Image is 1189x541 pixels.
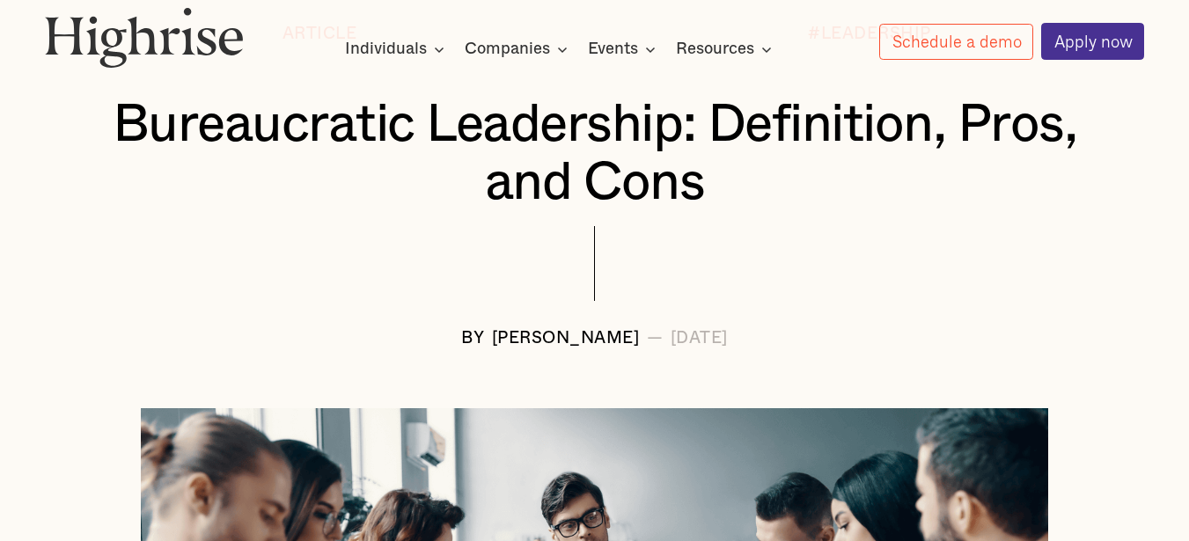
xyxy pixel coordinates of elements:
[588,39,638,60] div: Events
[345,39,450,60] div: Individuals
[647,330,664,348] div: —
[879,24,1034,60] a: Schedule a demo
[461,330,484,348] div: BY
[676,39,777,60] div: Resources
[676,39,754,60] div: Resources
[1041,23,1145,60] a: Apply now
[588,39,661,60] div: Events
[671,330,728,348] div: [DATE]
[91,96,1099,212] h1: Bureaucratic Leadership: Definition, Pros, and Cons
[465,39,573,60] div: Companies
[45,7,244,67] img: Highrise logo
[492,330,640,348] div: [PERSON_NAME]
[465,39,550,60] div: Companies
[345,39,427,60] div: Individuals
